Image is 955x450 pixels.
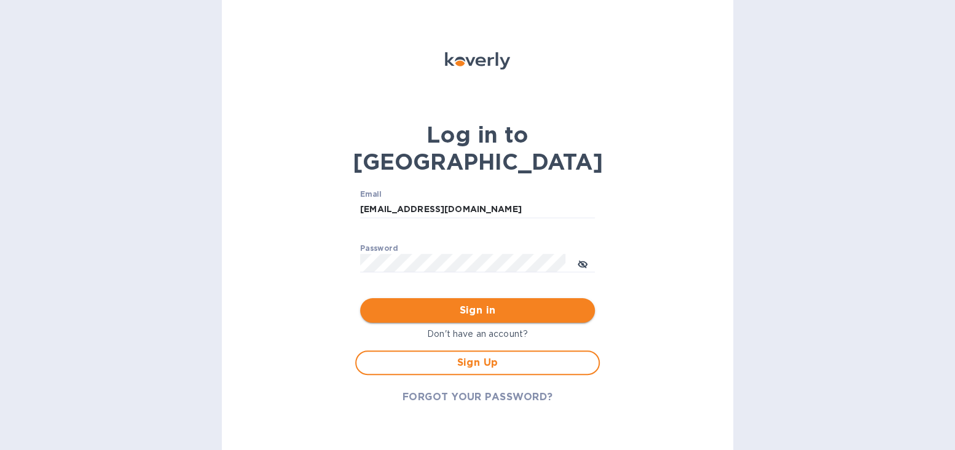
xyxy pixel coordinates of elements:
[360,191,382,199] label: Email
[370,303,585,318] span: Sign in
[366,355,589,370] span: Sign Up
[355,328,600,341] p: Don't have an account?
[353,121,603,175] b: Log in to [GEOGRAPHIC_DATA]
[355,350,600,375] button: Sign Up
[360,298,595,323] button: Sign in
[393,385,563,409] button: FORGOT YOUR PASSWORD?
[570,251,595,275] button: toggle password visibility
[360,245,398,253] label: Password
[445,52,510,69] img: Koverly
[403,390,553,405] span: FORGOT YOUR PASSWORD?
